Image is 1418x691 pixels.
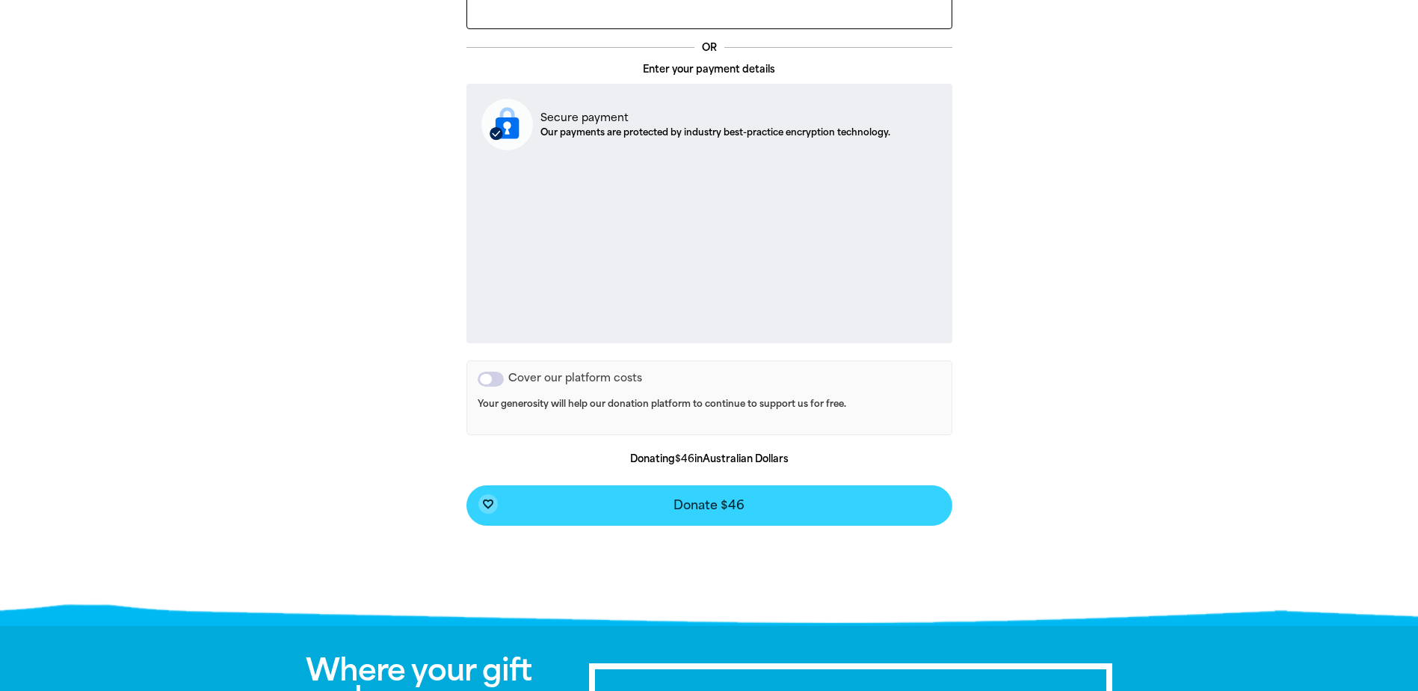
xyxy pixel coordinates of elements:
p: Donating in Australian Dollars [466,452,952,467]
iframe: Secure payment input frame [478,162,940,331]
b: $46 [675,453,694,464]
button: Cover our platform costs [478,372,504,387]
p: Your generosity will help our donation platform to continue to support us for free. [478,399,941,424]
p: OR [694,40,724,55]
span: Donate $46 [673,500,745,512]
button: favorite_borderDonate $46 [466,485,952,526]
p: Enter your payment details [466,62,952,77]
p: Secure payment [540,110,890,126]
i: favorite_border [482,498,494,510]
p: Our payments are protected by industry best-practice encryption technology. [540,126,890,139]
